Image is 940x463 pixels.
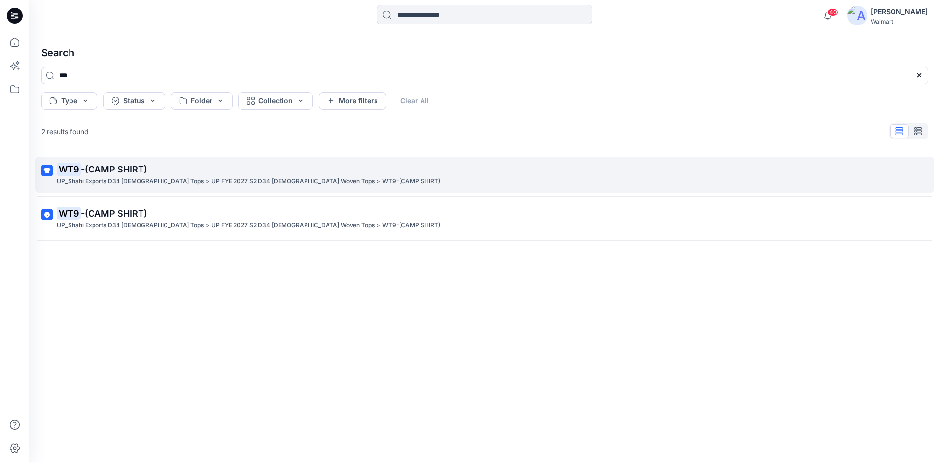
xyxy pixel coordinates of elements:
[382,220,440,231] p: WT9-(CAMP SHIRT)
[35,157,934,193] a: WT9-(CAMP SHIRT)UP_Shahi Exports D34 [DEMOGRAPHIC_DATA] Tops>UP FYE 2027 S2 D34 [DEMOGRAPHIC_DATA...
[57,220,204,231] p: UP_Shahi Exports D34 Ladies Tops
[33,39,936,67] h4: Search
[827,8,838,16] span: 40
[382,176,440,187] p: WT9-(CAMP SHIRT)
[57,176,204,187] p: UP_Shahi Exports D34 Ladies Tops
[211,220,375,231] p: UP FYE 2027 S2 D34 Ladies Woven Tops
[103,92,165,110] button: Status
[376,176,380,187] p: >
[57,206,81,220] mark: WT9
[81,164,147,174] span: -(CAMP SHIRT)
[376,220,380,231] p: >
[206,220,210,231] p: >
[206,176,210,187] p: >
[238,92,313,110] button: Collection
[847,6,867,25] img: avatar
[81,208,147,219] span: -(CAMP SHIRT)
[871,18,928,25] div: Walmart
[35,201,934,237] a: WT9-(CAMP SHIRT)UP_Shahi Exports D34 [DEMOGRAPHIC_DATA] Tops>UP FYE 2027 S2 D34 [DEMOGRAPHIC_DATA...
[871,6,928,18] div: [PERSON_NAME]
[319,92,386,110] button: More filters
[211,176,375,187] p: UP FYE 2027 S2 D34 Ladies Woven Tops
[41,126,89,137] p: 2 results found
[57,162,81,176] mark: WT9
[41,92,97,110] button: Type
[171,92,233,110] button: Folder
